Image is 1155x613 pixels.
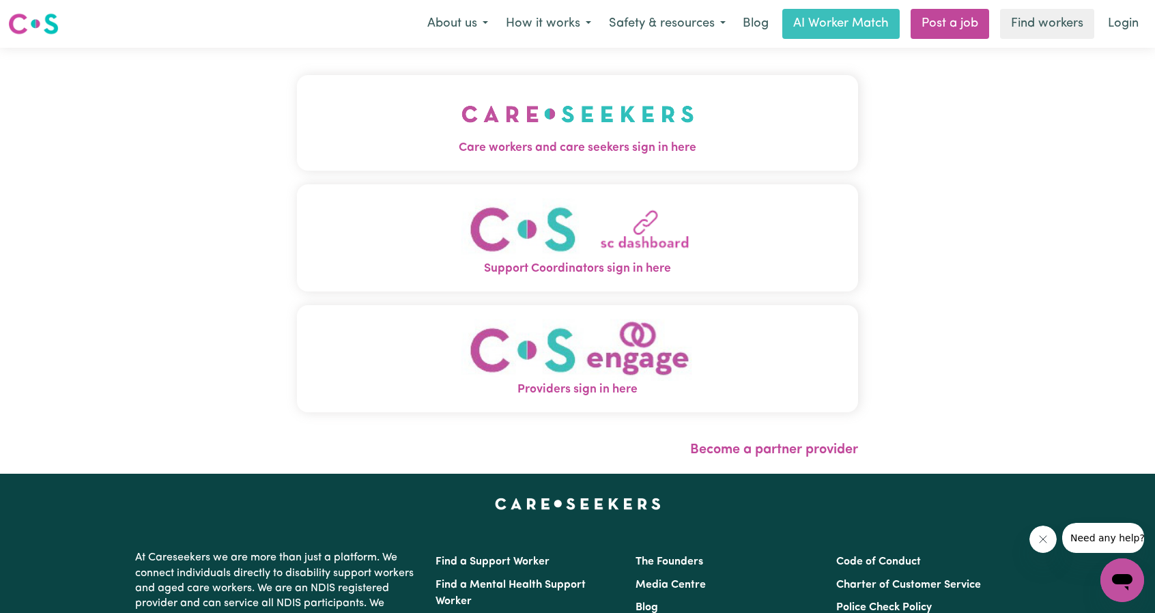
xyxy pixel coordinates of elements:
[297,75,858,171] button: Care workers and care seekers sign in here
[297,381,858,399] span: Providers sign in here
[690,443,858,457] a: Become a partner provider
[436,556,550,567] a: Find a Support Worker
[297,305,858,412] button: Providers sign in here
[636,556,703,567] a: The Founders
[297,139,858,157] span: Care workers and care seekers sign in here
[836,602,932,613] a: Police Check Policy
[8,12,59,36] img: Careseekers logo
[1062,523,1144,553] iframe: Message from company
[735,9,777,39] a: Blog
[636,580,706,590] a: Media Centre
[836,580,981,590] a: Charter of Customer Service
[436,580,586,607] a: Find a Mental Health Support Worker
[495,498,661,509] a: Careseekers home page
[836,556,921,567] a: Code of Conduct
[636,602,658,613] a: Blog
[782,9,900,39] a: AI Worker Match
[297,260,858,278] span: Support Coordinators sign in here
[1100,9,1147,39] a: Login
[8,10,83,20] span: Need any help?
[497,10,600,38] button: How it works
[1000,9,1094,39] a: Find workers
[297,184,858,291] button: Support Coordinators sign in here
[1100,558,1144,602] iframe: Button to launch messaging window
[418,10,497,38] button: About us
[911,9,989,39] a: Post a job
[600,10,735,38] button: Safety & resources
[8,8,59,40] a: Careseekers logo
[1029,526,1057,553] iframe: Close message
